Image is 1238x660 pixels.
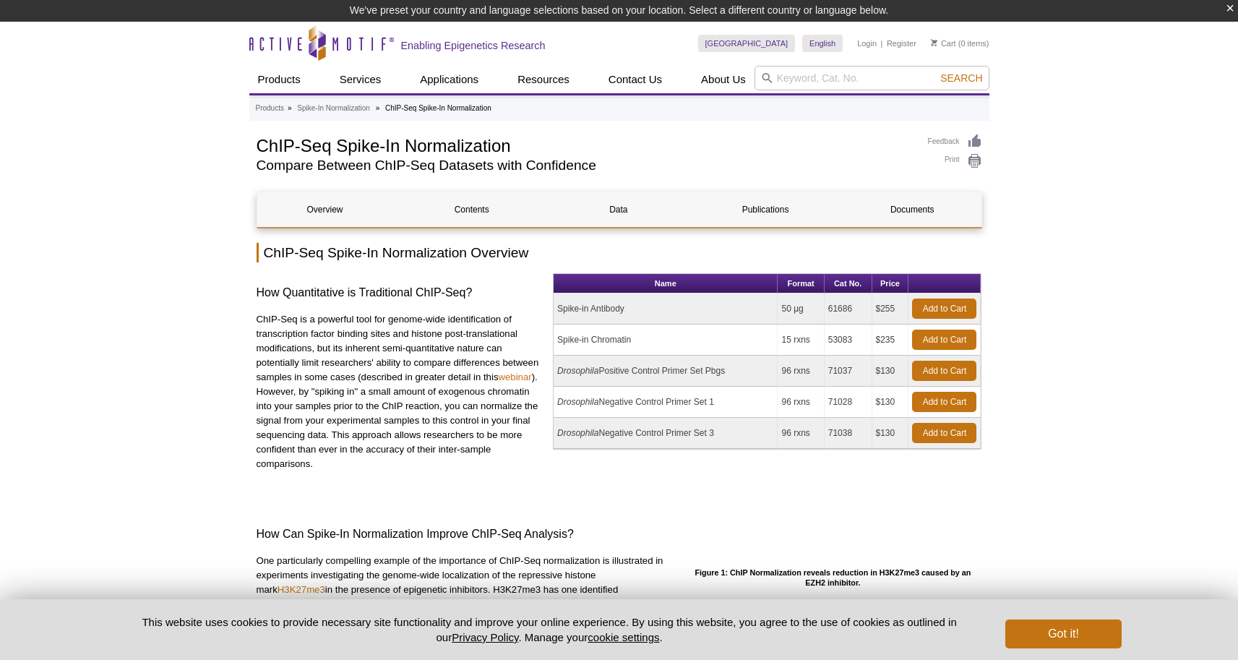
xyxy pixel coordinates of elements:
[802,35,843,52] a: English
[778,325,824,356] td: 15 rxns
[928,153,982,169] a: Print
[257,134,914,155] h1: ChIP-Seq Spike-In Normalization
[931,39,937,46] img: Your Cart
[872,387,909,418] td: $130
[498,372,531,382] a: webinar
[257,243,982,262] h2: ChIP-Seq Spike-In Normalization Overview
[778,274,824,293] th: Format
[297,102,370,115] a: Spike-In Normalization
[256,102,284,115] a: Products
[684,568,981,588] h4: Figure 1: ChIP Normalization reveals reduction in H3K27me3 caused by an EZH2 inhibitor.
[698,35,796,52] a: [GEOGRAPHIC_DATA]
[554,418,778,449] td: Negative Control Primer Set 3
[257,554,674,640] p: One particularly compelling example of the importance of ChIP-Seq normalization is illustrated in...
[257,526,982,543] h3: How Can Spike-In Normalization Improve ChIP-Seq Analysis?
[385,104,491,112] li: ChIP-Seq Spike-In Normalization
[912,299,976,319] a: Add to Cart
[288,104,292,112] li: »
[557,428,598,438] i: Drosophila
[755,66,989,90] input: Keyword, Cat. No.
[928,134,982,150] a: Feedback
[872,293,909,325] td: $255
[825,356,872,387] td: 71037
[557,397,598,407] i: Drosophila
[912,361,976,381] a: Add to Cart
[257,312,543,471] p: ChIP-Seq is a powerful tool for genome-wide identification of transcription factor binding sites ...
[825,293,872,325] td: 61686
[509,66,578,93] a: Resources
[912,330,976,350] a: Add to Cart
[931,35,989,52] li: (0 items)
[825,274,872,293] th: Cat No.
[600,66,671,93] a: Contact Us
[872,418,909,449] td: $130
[257,284,543,301] h3: How Quantitative is Traditional ChIP-Seq?
[554,356,778,387] td: Positive Control Primer Set Pbgs
[554,387,778,418] td: Negative Control Primer Set 1
[857,38,877,48] a: Login
[278,584,325,595] a: H3K27me3
[554,325,778,356] td: Spike-in Chromatin
[411,66,487,93] a: Applications
[452,631,518,643] a: Privacy Policy
[249,66,309,93] a: Products
[257,159,914,172] h2: Compare Between ChIP-Seq Datasets with Confidence
[778,418,824,449] td: 96 rxns
[778,356,824,387] td: 96 rxns
[697,192,833,227] a: Publications
[557,366,598,376] i: Drosophila
[401,39,546,52] h2: Enabling Epigenetics Research
[881,35,883,52] li: |
[872,356,909,387] td: $130
[844,192,980,227] a: Documents
[825,325,872,356] td: 53083
[936,72,986,85] button: Search
[551,192,687,227] a: Data
[778,293,824,325] td: 50 µg
[912,423,976,443] a: Add to Cart
[825,387,872,418] td: 71028
[1005,620,1121,648] button: Got it!
[872,325,909,356] td: $235
[692,66,755,93] a: About Us
[117,614,982,645] p: This website uses cookies to provide necessary site functionality and improve your online experie...
[376,104,380,112] li: »
[554,274,778,293] th: Name
[257,192,393,227] a: Overview
[554,293,778,325] td: Spike-in Antibody
[404,192,540,227] a: Contents
[778,387,824,418] td: 96 rxns
[912,392,976,412] a: Add to Cart
[331,66,390,93] a: Services
[887,38,916,48] a: Register
[940,72,982,84] span: Search
[588,631,659,643] button: cookie settings
[872,274,909,293] th: Price
[931,38,956,48] a: Cart
[825,418,872,449] td: 71038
